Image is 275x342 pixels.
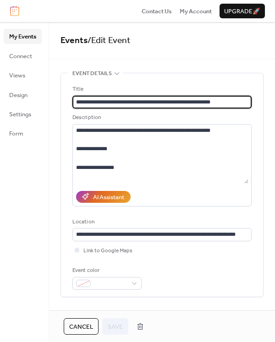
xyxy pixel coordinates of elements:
[72,266,140,275] div: Event color
[4,87,42,102] a: Design
[9,129,23,138] span: Form
[142,7,172,16] span: Contact Us
[72,217,250,227] div: Location
[72,308,111,317] span: Date and time
[180,6,212,16] a: My Account
[4,49,42,63] a: Connect
[64,318,99,335] button: Cancel
[9,110,31,119] span: Settings
[180,7,212,16] span: My Account
[9,52,32,61] span: Connect
[4,126,42,141] a: Form
[72,85,250,94] div: Title
[10,6,19,16] img: logo
[72,69,112,78] span: Event details
[9,91,27,100] span: Design
[224,7,260,16] span: Upgrade 🚀
[142,6,172,16] a: Contact Us
[69,322,93,331] span: Cancel
[93,193,124,202] div: AI Assistant
[9,32,36,41] span: My Events
[88,32,131,49] span: / Edit Event
[83,246,132,255] span: Link to Google Maps
[60,32,88,49] a: Events
[4,107,42,121] a: Settings
[4,29,42,43] a: My Events
[4,68,42,82] a: Views
[72,113,250,122] div: Description
[9,71,25,80] span: Views
[76,191,131,203] button: AI Assistant
[220,4,265,18] button: Upgrade🚀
